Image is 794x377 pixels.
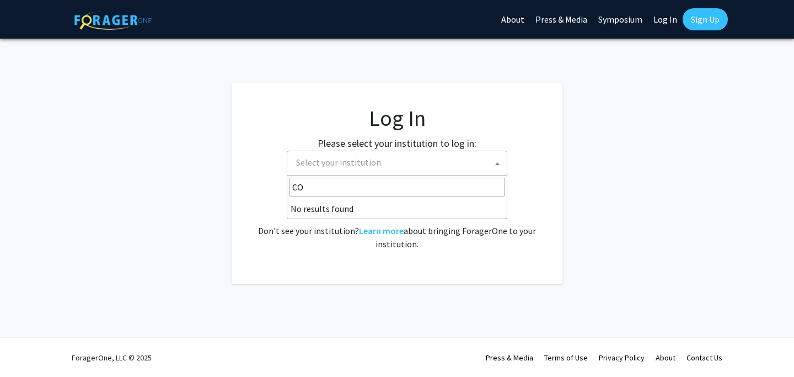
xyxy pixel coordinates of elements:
a: Learn more about bringing ForagerOne to your institution [359,225,404,236]
div: ForagerOne, LLC © 2025 [72,338,152,377]
a: Terms of Use [544,353,588,363]
span: Select your institution [287,151,507,176]
a: Contact Us [686,353,722,363]
a: Press & Media [486,353,533,363]
a: About [656,353,675,363]
a: Privacy Policy [599,353,645,363]
a: Sign Up [683,8,728,30]
img: ForagerOne Logo [74,10,152,30]
iframe: Chat [8,327,47,369]
input: Search [289,178,505,197]
span: Select your institution [296,157,381,168]
li: No results found [287,199,507,219]
div: No account? . Don't see your institution? about bringing ForagerOne to your institution. [254,198,540,251]
h1: Log In [254,105,540,131]
span: Select your institution [292,151,507,174]
label: Please select your institution to log in: [318,136,476,151]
